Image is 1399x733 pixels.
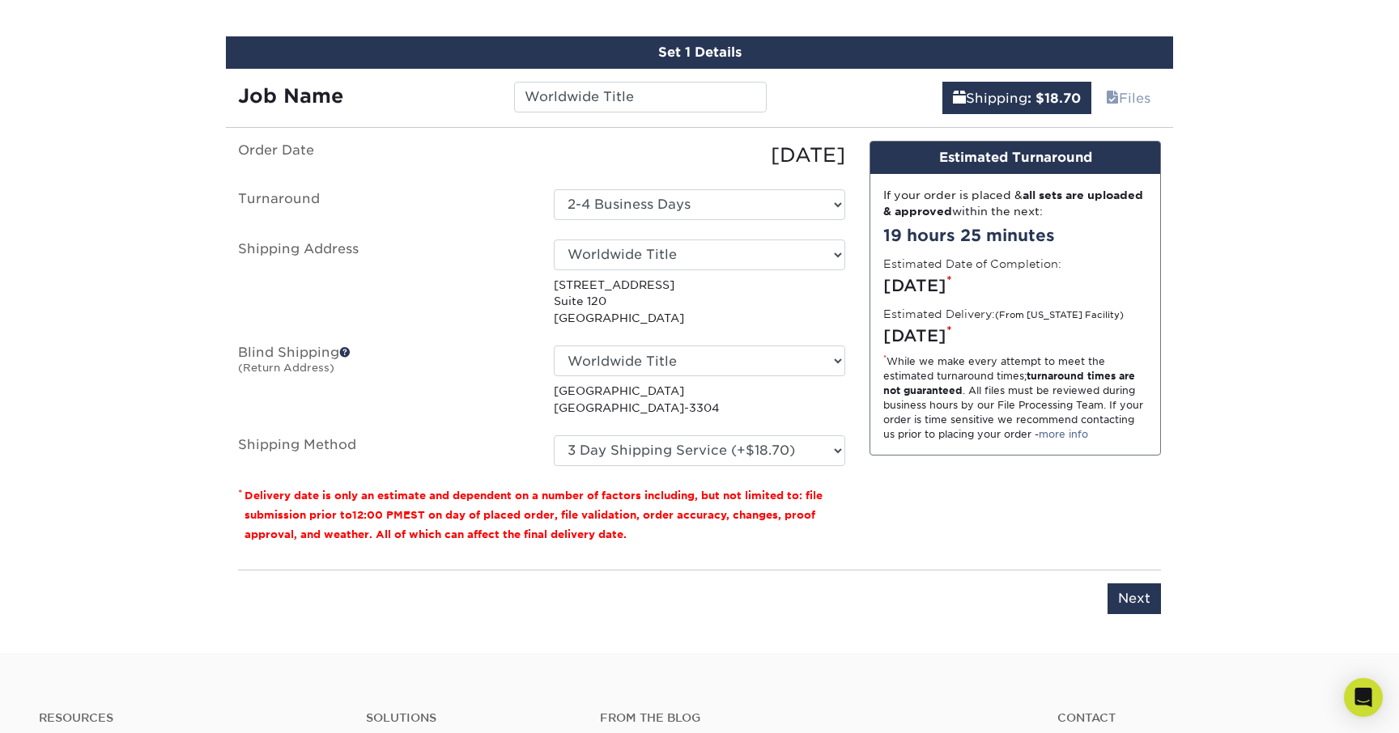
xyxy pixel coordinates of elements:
[226,435,542,466] label: Shipping Method
[1344,678,1383,717] div: Open Intercom Messenger
[1057,711,1360,725] a: Contact
[554,383,845,416] p: [GEOGRAPHIC_DATA] [GEOGRAPHIC_DATA]-3304
[942,82,1091,114] a: Shipping: $18.70
[1095,82,1161,114] a: Files
[1027,91,1081,106] b: : $18.70
[366,711,576,725] h4: Solutions
[883,370,1135,396] strong: turnaround times are not guaranteed
[39,711,342,725] h4: Resources
[883,273,1147,298] div: [DATE]
[554,277,845,326] p: [STREET_ADDRESS] Suite 120 [GEOGRAPHIC_DATA]
[238,84,343,108] strong: Job Name
[226,239,542,326] label: Shipping Address
[883,324,1147,348] div: [DATE]
[883,256,1061,272] label: Estimated Date of Completion:
[883,306,1124,322] label: Estimated Delivery:
[226,141,542,170] label: Order Date
[953,91,966,106] span: shipping
[226,36,1173,69] div: Set 1 Details
[238,362,334,374] small: (Return Address)
[883,187,1147,220] div: If your order is placed & within the next:
[870,142,1160,174] div: Estimated Turnaround
[542,141,857,170] div: [DATE]
[352,509,403,521] span: 12:00 PM
[995,310,1124,320] small: (From [US_STATE] Facility)
[883,354,1147,442] div: While we make every attempt to meet the estimated turnaround times; . All files must be reviewed ...
[226,345,542,416] label: Blind Shipping
[1108,583,1161,614] input: Next
[226,189,542,220] label: Turnaround
[1039,428,1088,440] a: more info
[600,711,1014,725] h4: From the Blog
[1106,91,1119,106] span: files
[245,489,823,540] small: Delivery date is only an estimate and dependent on a number of factors including, but not limited...
[883,223,1147,248] div: 19 hours 25 minutes
[514,82,766,112] input: Enter a job name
